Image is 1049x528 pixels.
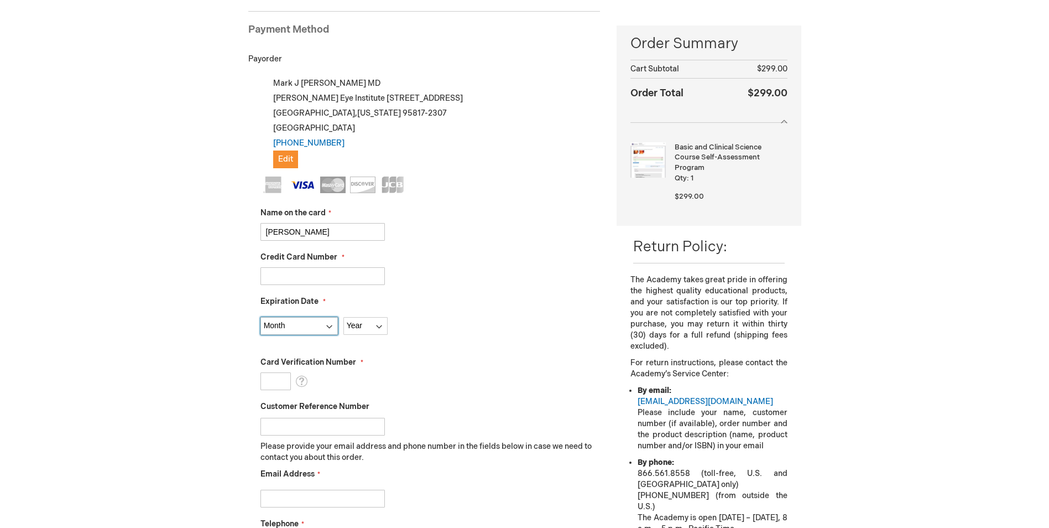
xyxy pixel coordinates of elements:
span: Return Policy: [633,239,727,256]
img: Basic and Clinical Science Course Self-Assessment Program [630,142,666,178]
span: Qty [675,174,687,183]
span: Credit Card Number [260,252,337,262]
img: MasterCard [320,177,346,193]
strong: By email: [638,386,671,395]
span: $299.00 [748,87,787,99]
a: [PHONE_NUMBER] [273,138,345,148]
span: Edit [278,154,293,164]
div: Payment Method [248,23,601,43]
span: $299.00 [675,192,704,201]
li: Please include your name, customer number (if available), order number and the product descriptio... [638,385,787,452]
span: Expiration Date [260,297,319,306]
span: [US_STATE] [357,108,401,118]
span: Payorder [248,54,282,64]
button: Edit [273,151,298,168]
strong: Order Total [630,85,683,101]
input: Credit Card Number [260,267,385,285]
img: JCB [380,177,405,193]
strong: Basic and Clinical Science Course Self-Assessment Program [675,142,784,173]
p: The Academy takes great pride in offering the highest quality educational products, and your sati... [630,275,787,352]
span: 1 [691,174,693,183]
p: Please provide your email address and phone number in the fields below in case we need to contact... [260,441,601,463]
span: Email Address [260,469,315,479]
p: For return instructions, please contact the Academy’s Service Center: [630,358,787,380]
input: Card Verification Number [260,372,291,390]
strong: By phone: [638,458,674,467]
span: Customer Reference Number [260,402,369,411]
span: Order Summary [630,34,787,60]
div: Mark J [PERSON_NAME] MD [PERSON_NAME] Eye Institute [STREET_ADDRESS] [GEOGRAPHIC_DATA] , 95817-23... [260,76,601,168]
span: Name on the card [260,208,326,218]
img: Visa [290,177,316,193]
span: Card Verification Number [260,358,356,367]
th: Cart Subtotal [630,60,724,79]
span: $299.00 [757,64,787,74]
img: Discover [350,177,375,193]
a: [EMAIL_ADDRESS][DOMAIN_NAME] [638,397,773,406]
img: American Express [260,177,286,193]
